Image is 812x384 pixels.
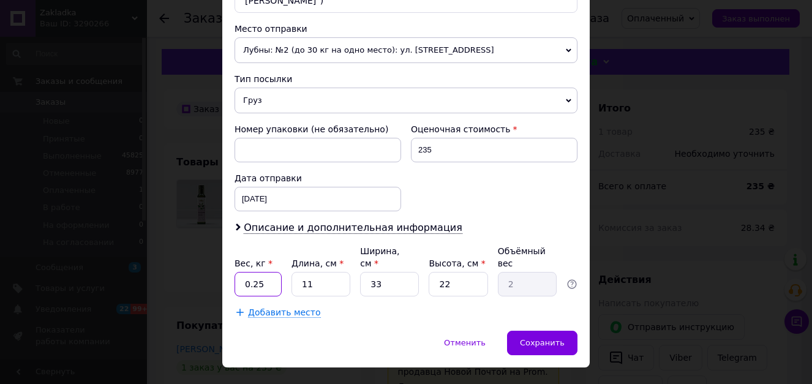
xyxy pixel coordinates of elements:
[291,258,344,268] label: Длина, см
[244,222,462,234] span: Описание и дополнительная информация
[235,88,577,113] span: Груз
[235,123,401,135] div: Номер упаковки (не обязательно)
[235,37,577,63] span: Лубны: №2 (до 30 кг на одно место): ул. [STREET_ADDRESS]
[235,24,307,34] span: Место отправки
[235,258,273,268] label: Вес, кг
[429,258,485,268] label: Высота, см
[520,338,565,347] span: Сохранить
[235,74,292,84] span: Тип посылки
[498,245,557,269] div: Объёмный вес
[248,307,321,318] span: Добавить место
[360,246,399,268] label: Ширина, см
[411,123,577,135] div: Оценочная стоимость
[235,172,401,184] div: Дата отправки
[444,338,486,347] span: Отменить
